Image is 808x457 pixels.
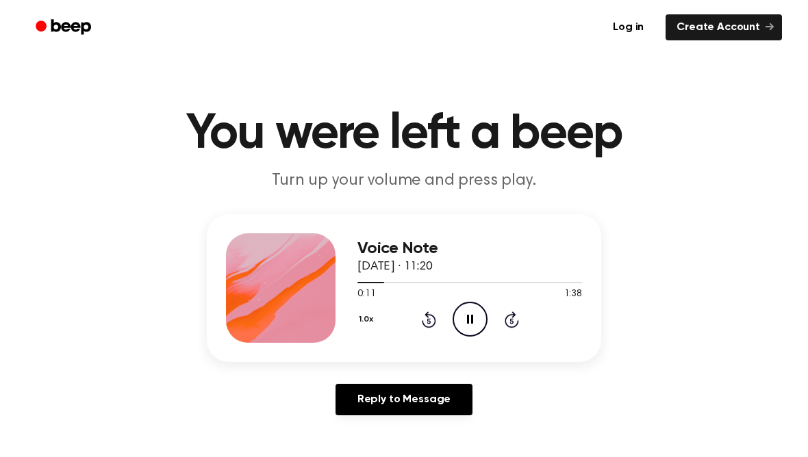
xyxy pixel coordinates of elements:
[26,14,103,41] a: Beep
[357,287,375,302] span: 0:11
[564,287,582,302] span: 1:38
[357,308,378,331] button: 1.0x
[53,109,755,159] h1: You were left a beep
[141,170,667,192] p: Turn up your volume and press play.
[357,261,433,273] span: [DATE] · 11:20
[336,384,472,415] a: Reply to Message
[666,14,782,40] a: Create Account
[357,239,582,258] h3: Voice Note
[599,12,657,43] a: Log in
